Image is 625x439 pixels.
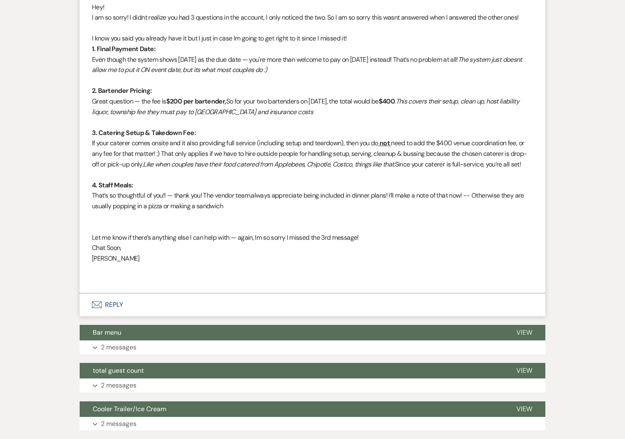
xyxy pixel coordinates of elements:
[92,138,533,169] p: If your caterer comes onsite and it also providing full service (including setup and teardown), t...
[80,325,503,340] button: Bar menu
[92,253,533,264] p: [PERSON_NAME]
[80,378,545,392] button: 2 messages
[92,97,519,116] em: This covers their setup, clean up, host liability liquor, township fee they must pay to [GEOGRAPH...
[92,190,533,211] p: That’s so thoughtful of you!! — thank you! The vendor team.always appreciate being included in di...
[80,293,545,316] button: Reply
[516,328,532,337] span: View
[93,328,121,337] span: Bar menu
[92,33,533,44] p: I know you said you already have it but I just in case Im going to get right to it since I missed...
[166,97,226,106] strong: $200 per bartender,
[80,401,503,417] button: Cooler Trailer/Ice Cream
[92,128,196,137] strong: 3. Catering Setup & Takedown Fee:
[92,12,533,23] p: I am so sorry! I didnt realize you had 3 questions in the account, I only noticed the two. So I a...
[92,232,533,243] p: Let me know if there’s anything else I can help with — again, Im so sorry I missed the 3rd message!
[92,86,152,95] strong: 2. Bartender Pricing:
[92,54,533,75] p: Even though the system shows [DATE] as the due date — you're more than welcome to pay on [DATE] i...
[92,55,522,74] em: The system just doesnt allow me to put it ON event date, but its what most couples do :)
[80,417,545,431] button: 2 messages
[93,366,144,375] span: total guest count
[101,419,136,429] p: 2 messages
[80,340,545,354] button: 2 messages
[92,2,533,13] p: Hey!
[143,160,395,169] em: Like when couples have their food catered from Applebees, Chipotle, Costco, things like that.
[92,243,533,253] p: Chat Soon,
[80,363,503,378] button: total guest count
[92,96,533,117] p: Great question — the fee is So for your two bartenders on [DATE], the total would be .
[93,405,166,413] span: Cooler Trailer/Ice Cream
[503,401,545,417] button: View
[503,363,545,378] button: View
[92,181,133,189] strong: 4. Staff Meals:
[516,405,532,413] span: View
[379,139,390,147] u: not
[516,366,532,375] span: View
[101,380,136,391] p: 2 messages
[101,342,136,353] p: 2 messages
[379,97,395,106] strong: $400
[92,45,155,53] strong: 1. Final Payment Date:
[503,325,545,340] button: View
